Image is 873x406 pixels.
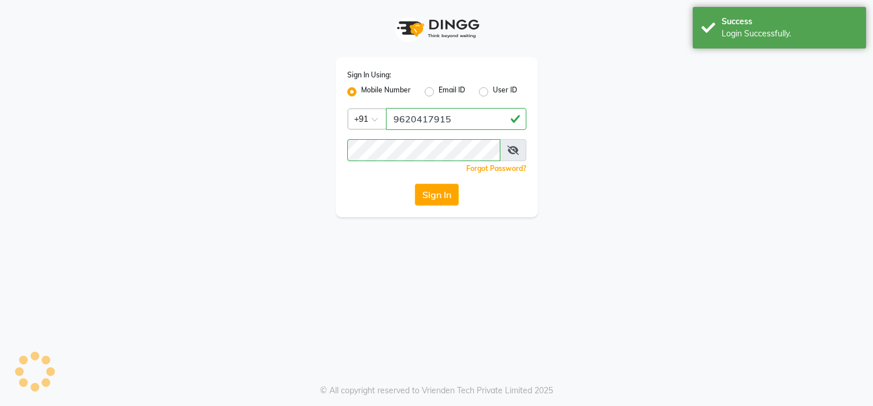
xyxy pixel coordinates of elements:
label: User ID [493,85,517,99]
input: Username [386,108,526,130]
div: Login Successfully. [722,28,857,40]
button: Sign In [415,184,459,206]
label: Sign In Using: [347,70,391,80]
input: Username [347,139,500,161]
a: Forgot Password? [466,164,526,173]
label: Email ID [439,85,465,99]
img: logo1.svg [391,12,483,46]
div: Success [722,16,857,28]
label: Mobile Number [361,85,411,99]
